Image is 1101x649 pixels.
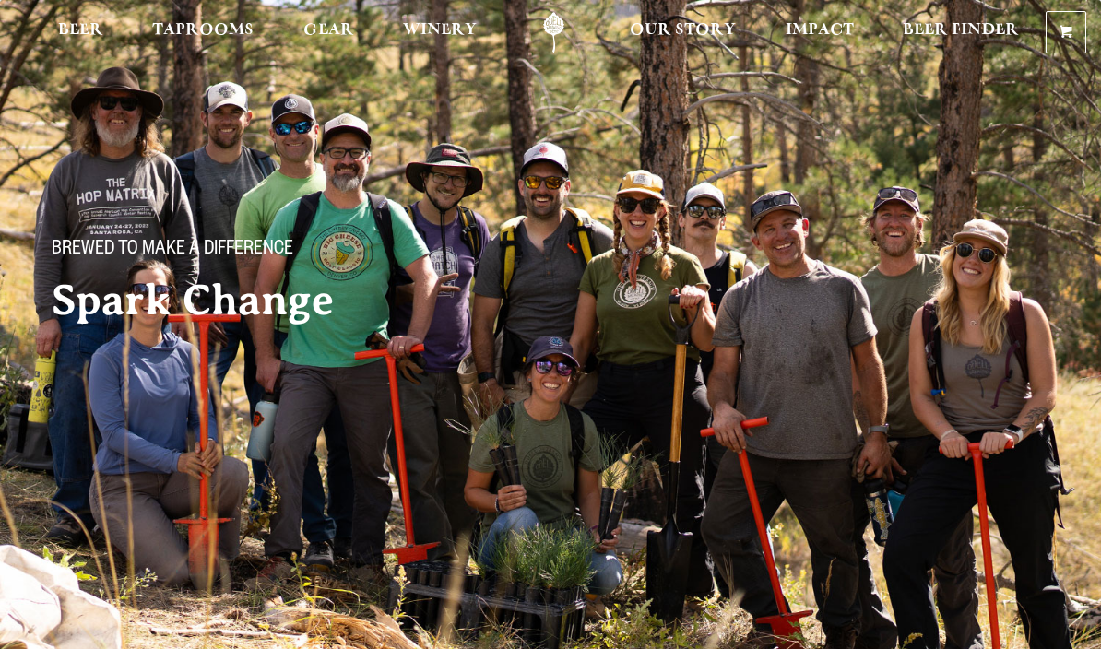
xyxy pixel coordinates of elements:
span: Brewed to make a difference [52,239,293,263]
span: Winery [403,23,477,38]
a: Beer Finder [891,12,1031,53]
span: Beer [58,23,103,38]
a: Winery [391,12,489,53]
span: Beer Finder [903,23,1019,38]
a: Our Story [618,12,748,53]
a: Impact [774,12,866,53]
span: Gear [303,23,354,38]
h2: Spark Change [52,277,627,324]
span: Our Story [630,23,736,38]
span: Impact [786,23,854,38]
a: Gear [291,12,366,53]
a: Beer [46,12,115,53]
span: Taprooms [152,23,254,38]
a: Taprooms [140,12,266,53]
a: Odell Home [519,12,588,53]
